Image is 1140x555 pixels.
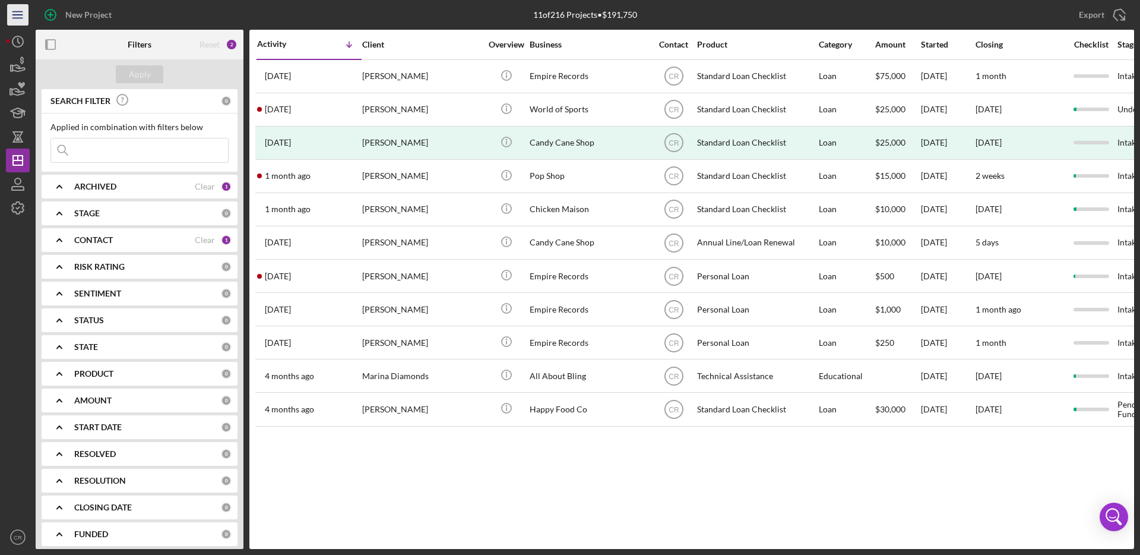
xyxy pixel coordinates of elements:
div: Loan [819,393,874,425]
div: 0 [221,342,232,352]
div: Marina Diamonds [362,360,481,392]
div: [DATE] [921,393,974,425]
div: Standard Loan Checklist [697,127,816,159]
text: CR [669,72,679,81]
div: [DATE] [921,94,974,125]
div: Business [530,40,648,49]
div: [DATE] [921,194,974,225]
div: 0 [221,529,232,540]
b: SEARCH FILTER [50,96,110,106]
div: Standard Loan Checklist [697,94,816,125]
b: START DATE [74,422,122,432]
time: 2025-05-02 16:36 [265,405,314,414]
div: $75,000 [875,61,920,92]
text: CR [669,272,679,280]
b: CLOSING DATE [74,503,132,512]
div: Loan [819,327,874,358]
time: [DATE] [976,104,1002,114]
div: Product [697,40,816,49]
time: 2025-07-25 16:47 [265,204,311,214]
text: CR [669,206,679,214]
div: $25,000 [875,94,920,125]
div: $500 [875,260,920,292]
div: [PERSON_NAME] [362,61,481,92]
div: 0 [221,96,232,106]
b: CONTACT [74,235,113,245]
div: Educational [819,360,874,392]
div: [PERSON_NAME] [362,160,481,192]
button: Apply [116,65,163,83]
b: RESOLVED [74,449,116,459]
div: Loan [819,227,874,258]
div: Apply [129,65,151,83]
div: [PERSON_NAME] [362,327,481,358]
time: [DATE] [976,271,1002,281]
div: Checklist [1066,40,1116,49]
div: Chicken Maison [530,194,648,225]
time: 2025-05-08 23:27 [265,371,314,381]
div: [PERSON_NAME] [362,260,481,292]
b: AMOUNT [74,396,112,405]
time: [DATE] [976,204,1002,214]
time: [DATE] [976,371,1002,381]
div: Activity [257,39,309,49]
div: [PERSON_NAME] [362,94,481,125]
div: 0 [221,422,232,433]
div: [PERSON_NAME] [362,227,481,258]
div: Personal Loan [697,260,816,292]
div: Pop Shop [530,160,648,192]
text: CR [669,106,679,114]
div: Standard Loan Checklist [697,160,816,192]
time: 2025-07-02 15:40 [265,238,291,247]
button: Export [1067,3,1134,27]
div: $15,000 [875,160,920,192]
div: Loan [819,294,874,325]
time: 2025-08-20 18:30 [265,71,291,81]
div: Loan [819,260,874,292]
b: RESOLUTION [74,476,126,485]
text: CR [669,339,679,347]
text: CR [669,239,679,247]
div: Empire Records [530,260,648,292]
div: Category [819,40,874,49]
div: Empire Records [530,61,648,92]
b: FUNDED [74,529,108,539]
div: [PERSON_NAME] [362,393,481,425]
div: Candy Cane Shop [530,127,648,159]
time: 1 month [976,338,1006,348]
time: 2025-05-22 18:39 [265,338,291,348]
div: [DATE] [921,327,974,358]
b: ARCHIVED [74,182,116,191]
div: World of Sports [530,94,648,125]
div: 0 [221,368,232,379]
text: CR [669,139,679,147]
div: Personal Loan [697,327,816,358]
b: STATE [74,342,98,352]
time: 5 days [976,237,999,247]
time: [DATE] [976,404,1002,414]
div: Open Intercom Messenger [1100,503,1128,531]
div: 0 [221,261,232,272]
div: Empire Records [530,294,648,325]
div: Loan [819,194,874,225]
div: Applied in combination with filters below [50,122,229,132]
div: Overview [484,40,528,49]
div: [DATE] [921,127,974,159]
div: 0 [221,288,232,299]
div: Client [362,40,481,49]
div: Reset [199,40,220,49]
text: CR [669,406,679,414]
button: New Project [36,3,123,27]
div: 0 [221,395,232,406]
div: Loan [819,61,874,92]
div: $10,000 [875,194,920,225]
div: Empire Records [530,327,648,358]
b: PRODUCT [74,369,113,379]
div: [DATE] [921,227,974,258]
text: CR [669,305,679,314]
b: STATUS [74,316,104,325]
b: RISK RATING [74,262,125,272]
div: Loan [819,94,874,125]
div: 0 [221,502,232,513]
div: 1 [221,235,232,245]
